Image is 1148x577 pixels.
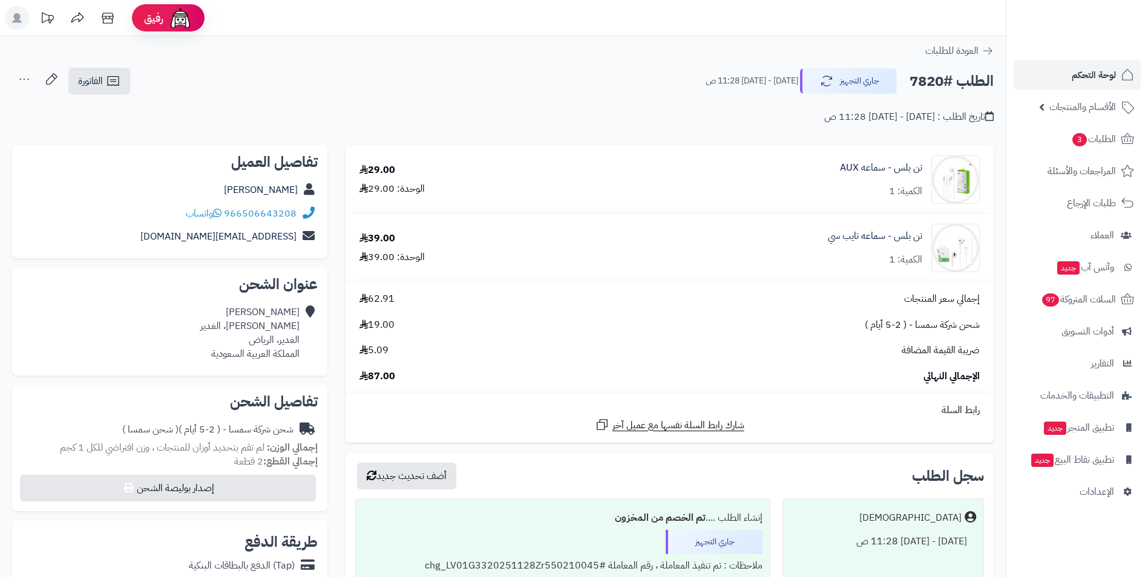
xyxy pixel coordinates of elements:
[224,183,298,197] a: [PERSON_NAME]
[925,44,994,58] a: العودة للطلبات
[1014,189,1141,218] a: طلبات الإرجاع
[1014,349,1141,378] a: التقارير
[189,559,295,573] div: (Tap) الدفع بالبطاقات البنكية
[1067,195,1116,212] span: طلبات الإرجاع
[234,454,318,469] small: 2 قطعة
[32,6,62,33] a: تحديثات المنصة
[1048,163,1116,180] span: المراجعات والأسئلة
[1042,293,1059,307] span: 97
[1040,387,1114,404] span: التطبيقات والخدمات
[122,422,179,437] span: ( شحن سمسا )
[932,224,979,272] img: 1754817243-10%D8%AD%20%D8%B3%D9%8A-90x90.jpg
[1061,323,1114,340] span: أدوات التسويق
[1014,157,1141,186] a: المراجعات والأسئلة
[1014,253,1141,282] a: وآتس آبجديد
[615,510,706,525] b: تم الخصم من المخزون
[790,530,976,553] div: [DATE] - [DATE] 11:28 ص
[612,419,744,432] span: شارك رابط السلة نفسها مع عميل آخر
[1044,422,1066,435] span: جديد
[1030,451,1114,468] span: تطبيق نقاط البيع
[244,535,318,549] h2: طريقة الدفع
[840,161,922,175] a: تن بلس - سماعه AUX
[22,394,318,409] h2: تفاصيل الشحن
[1031,454,1054,467] span: جديد
[1091,355,1114,372] span: التقارير
[359,182,425,196] div: الوحدة: 29.00
[1014,381,1141,410] a: التطبيقات والخدمات
[828,229,922,243] a: تن بلس - سماعه تايب سي
[904,292,980,306] span: إجمالي سعر المنتجات
[1043,419,1114,436] span: تطبيق المتجر
[1080,483,1114,500] span: الإعدادات
[706,75,798,87] small: [DATE] - [DATE] 11:28 ص
[1014,477,1141,506] a: الإعدادات
[1014,317,1141,346] a: أدوات التسويق
[1071,131,1116,148] span: الطلبات
[1014,125,1141,154] a: الطلبات3
[1066,30,1137,56] img: logo-2.png
[1041,291,1116,308] span: السلات المتروكة
[359,232,395,246] div: 39.00
[359,370,395,383] span: 87.00
[78,74,103,88] span: الفاتورة
[932,155,979,204] img: 1732538124-Slide7-90x90.JPG
[889,184,922,198] div: الكمية: 1
[20,475,316,501] button: إصدار بوليصة الشحن
[923,370,980,383] span: الإجمالي النهائي
[68,68,130,94] a: الفاتورة
[925,44,979,58] span: العودة للطلبات
[224,206,297,221] a: 966506643208
[168,6,192,30] img: ai-face.png
[359,318,395,332] span: 19.00
[859,511,962,525] div: [DEMOGRAPHIC_DATA]
[1014,221,1141,250] a: العملاء
[200,305,300,360] div: [PERSON_NAME] [PERSON_NAME]، الغدير الغدير، الرياض المملكة العربية السعودية
[359,292,395,306] span: 62.91
[350,403,989,417] div: رابط السلة
[122,423,294,437] div: شحن شركة سمسا - ( 2-5 أيام )
[1056,259,1114,276] span: وآتس آب
[60,440,264,455] span: لم تقم بتحديد أوزان للمنتجات ، وزن افتراضي للكل 1 كجم
[1049,99,1116,116] span: الأقسام والمنتجات
[912,469,984,483] h3: سجل الطلب
[359,250,425,264] div: الوحدة: 39.00
[666,530,763,554] div: جاري التجهيز
[1014,285,1141,314] a: السلات المتروكة97
[359,344,389,357] span: 5.09
[595,417,744,432] a: شارك رابط السلة نفسها مع عميل آخر
[22,155,318,169] h2: تفاصيل العميل
[140,229,297,244] a: [EMAIL_ADDRESS][DOMAIN_NAME]
[1091,227,1114,244] span: العملاء
[1072,67,1116,83] span: لوحة التحكم
[824,110,994,124] div: تاريخ الطلب : [DATE] - [DATE] 11:28 ص
[357,463,456,489] button: أضف تحديث جديد
[910,69,994,94] h2: الطلب #7820
[1057,261,1080,275] span: جديد
[800,68,897,94] button: جاري التجهيز
[263,454,318,469] strong: إجمالي القطع:
[363,506,763,530] div: إنشاء الطلب ....
[1014,60,1141,90] a: لوحة التحكم
[889,253,922,267] div: الكمية: 1
[1072,133,1087,146] span: 3
[186,206,221,221] a: واتساب
[1014,445,1141,474] a: تطبيق نقاط البيعجديد
[1014,413,1141,442] a: تطبيق المتجرجديد
[902,344,980,357] span: ضريبة القيمة المضافة
[22,277,318,292] h2: عنوان الشحن
[865,318,980,332] span: شحن شركة سمسا - ( 2-5 أيام )
[267,440,318,455] strong: إجمالي الوزن:
[144,11,163,25] span: رفيق
[359,163,395,177] div: 29.00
